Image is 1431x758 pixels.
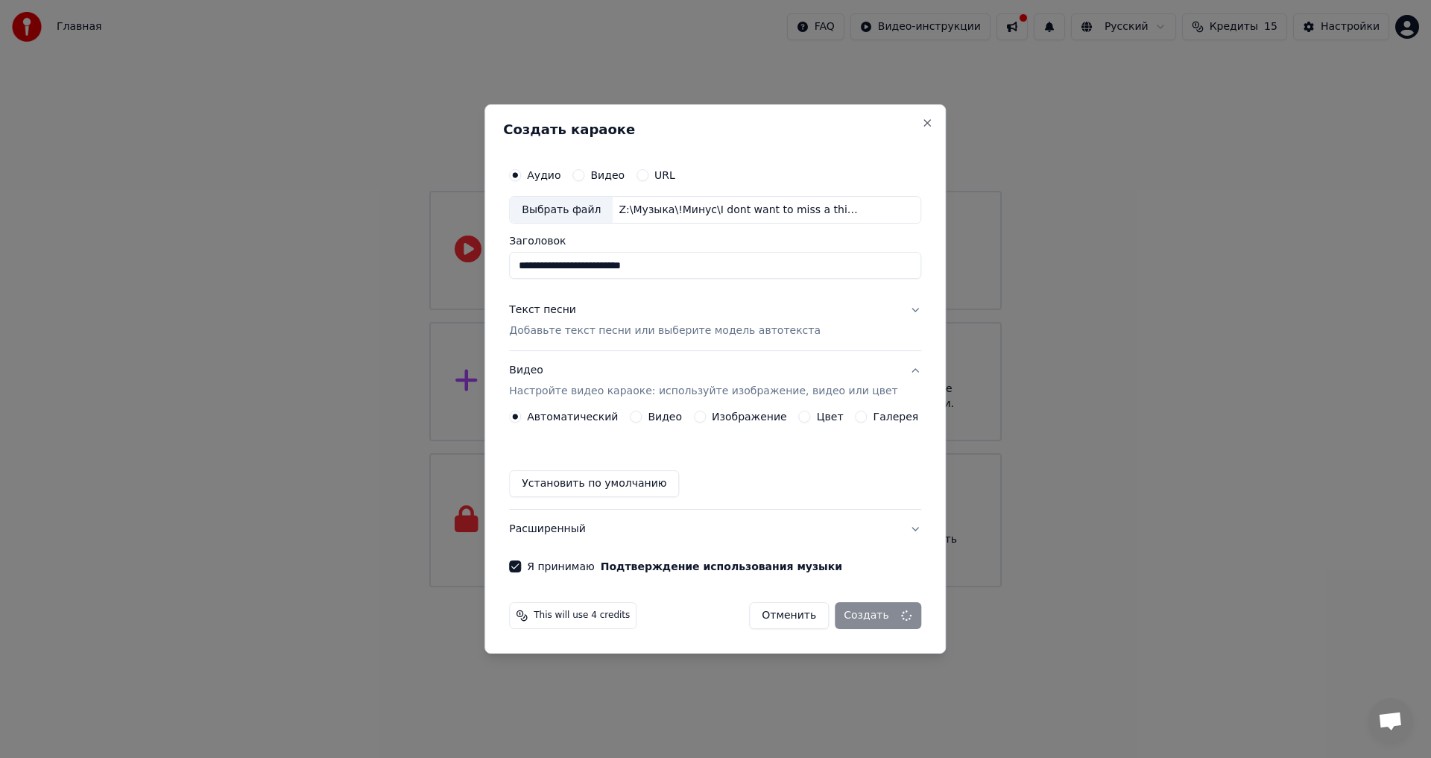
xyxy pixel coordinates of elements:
[503,123,927,136] h2: Создать караоке
[509,411,921,509] div: ВидеоНастройте видео караоке: используйте изображение, видео или цвет
[509,236,921,247] label: Заголовок
[509,510,921,549] button: Расширенный
[590,170,625,180] label: Видео
[817,411,844,422] label: Цвет
[509,291,921,351] button: Текст песниДобавьте текст песни или выберите модель автотекста
[509,352,921,411] button: ВидеоНастройте видео караоке: используйте изображение, видео или цвет
[712,411,787,422] label: Изображение
[534,610,630,622] span: This will use 4 credits
[509,470,679,497] button: Установить по умолчанию
[527,411,618,422] label: Автоматический
[648,411,682,422] label: Видео
[613,203,866,218] div: Z:\Музыка\!Минус\I dont want to miss a thing\Boyce_Avenue_Jennel_Garcia_-_I_Dont_Want_to_Miss_a_T...
[509,303,576,318] div: Текст песни
[509,324,821,339] p: Добавьте текст песни или выберите модель автотекста
[749,602,829,629] button: Отменить
[509,384,897,399] p: Настройте видео караоке: используйте изображение, видео или цвет
[509,364,897,399] div: Видео
[527,561,842,572] label: Я принимаю
[654,170,675,180] label: URL
[510,197,613,224] div: Выбрать файл
[527,170,560,180] label: Аудио
[874,411,919,422] label: Галерея
[601,561,842,572] button: Я принимаю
